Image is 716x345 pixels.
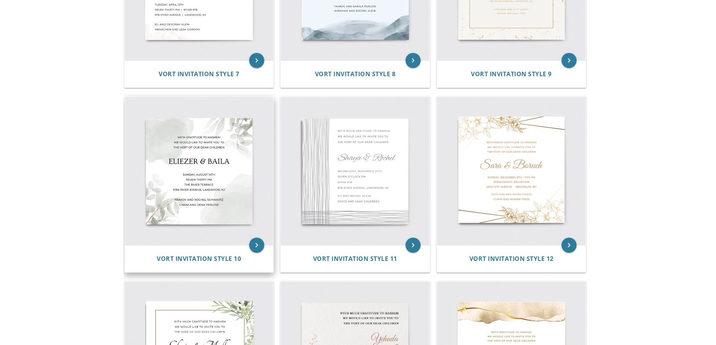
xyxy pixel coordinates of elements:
a: keyboard_arrow_right [562,238,577,253]
a: keyboard_arrow_right [562,53,577,68]
span: Vort Invitation Style 7 [159,70,239,78]
a: keyboard_arrow_right [406,53,421,68]
a: Vort Invitation Style 7 [159,71,239,78]
a: Vort Invitation Style 8 [315,71,396,78]
img: Vort Invitation Style 10 [125,97,274,246]
a: Vort Invitation Style 9 [471,71,552,78]
a: keyboard_arrow_right [249,53,264,68]
span: Vort Invitation Style 8 [315,70,396,78]
img: Vort Invitation Style 12 [437,97,586,246]
a: keyboard_arrow_right [249,238,264,253]
span: Vort Invitation Style 9 [471,70,552,78]
a: Vort Invitation Style 11 [313,255,397,262]
a: keyboard_arrow_right [406,238,421,253]
a: Vort Invitation Style 10 [157,255,241,262]
img: Vort Invitation Style 11 [281,97,430,246]
a: Vort Invitation Style 12 [469,255,554,262]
